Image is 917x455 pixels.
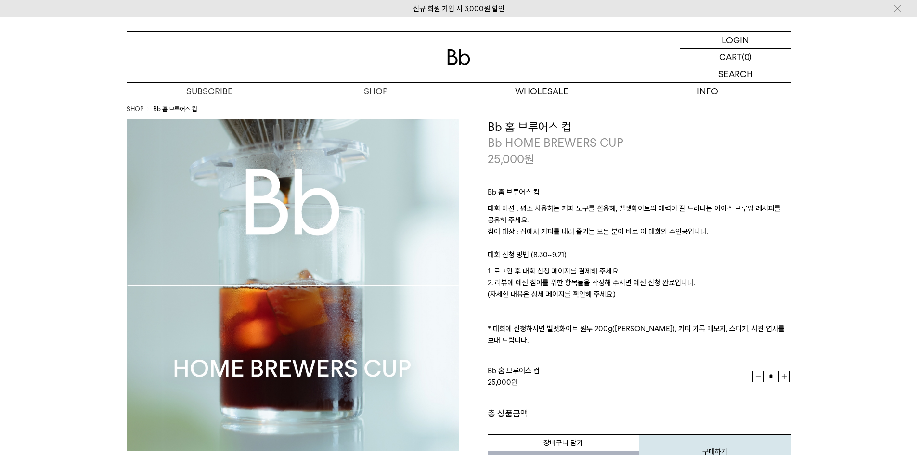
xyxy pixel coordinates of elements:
[488,151,534,168] p: 25,000
[488,408,639,419] dt: 총 상품금액
[447,49,470,65] img: 로고
[719,49,742,65] p: CART
[488,434,639,451] button: 장바구니 담기
[742,49,752,65] p: (0)
[722,32,749,48] p: LOGIN
[752,371,764,382] button: 감소
[127,83,293,100] a: SUBSCRIBE
[680,49,791,65] a: CART (0)
[488,186,791,203] p: Bb 홈 브루어스 컵
[488,265,791,346] p: 1. 로그인 후 대회 신청 페이지를 결제해 주세요. 2. 리뷰에 예선 참여를 위한 항목들을 작성해 주시면 예선 신청 완료입니다. (자세한 내용은 상세 페이지를 확인해 주세요....
[524,152,534,166] span: 원
[625,83,791,100] p: INFO
[488,378,511,387] strong: 25,000
[293,83,459,100] a: SHOP
[153,104,197,114] li: Bb 홈 브루어스 컵
[488,203,791,249] p: 대회 미션 : 평소 사용하는 커피 도구를 활용해, 벨벳화이트의 매력이 잘 드러나는 아이스 브루잉 레시피를 공유해 주세요. 참여 대상 : 집에서 커피를 내려 즐기는 모든 분이 ...
[718,65,753,82] p: SEARCH
[488,249,791,265] p: 대회 신청 방법 (8.30~9.21)
[488,366,540,375] span: Bb 홈 브루어스 컵
[127,119,459,451] img: Bb 홈 브루어스 컵
[488,135,791,151] p: Bb HOME BREWERS CUP
[680,32,791,49] a: LOGIN
[488,377,752,388] div: 원
[413,4,504,13] a: 신규 회원 가입 시 3,000원 할인
[778,371,790,382] button: 증가
[127,104,143,114] a: SHOP
[488,119,791,135] h3: Bb 홈 브루어스 컵
[459,83,625,100] p: WHOLESALE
